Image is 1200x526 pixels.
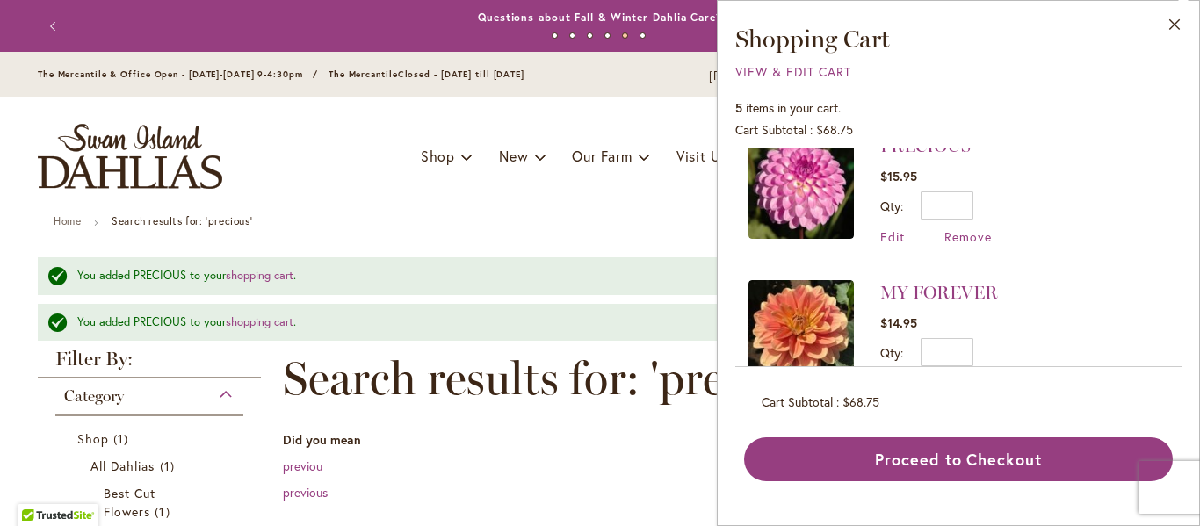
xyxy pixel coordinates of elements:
a: PRECIOUS [748,133,854,245]
button: 5 of 6 [622,32,628,39]
div: You added PRECIOUS to your . [77,314,1110,331]
span: Best Cut Flowers [104,485,155,520]
span: Category [64,386,124,406]
a: [PHONE_NUMBER] [709,68,815,85]
span: Cart Subtotal [735,121,806,138]
span: $14.95 [880,314,917,331]
button: 1 of 6 [552,32,558,39]
a: shopping cart [226,268,293,283]
a: Remove [944,228,992,245]
span: The Mercantile & Office Open - [DATE]-[DATE] 9-4:30pm / The Mercantile [38,68,398,80]
a: previous [283,484,328,501]
span: Cart Subtotal [762,393,833,410]
strong: Filter By: [38,349,261,378]
a: Home [54,214,81,227]
span: Closed - [DATE] till [DATE] [398,68,524,80]
div: You added PRECIOUS to your . [77,268,1110,285]
a: MY FOREVER [748,280,854,392]
span: 1 [155,502,174,521]
a: store logo [38,124,222,189]
span: $68.75 [816,121,853,138]
span: 1 [113,429,133,448]
a: Questions about Fall & Winter Dahlia Care? [478,11,722,24]
a: View & Edit Cart [735,63,851,80]
span: Visit Us [676,147,727,165]
a: Shop [77,429,226,448]
span: Shop [421,147,455,165]
button: Proceed to Checkout [744,437,1173,481]
a: previou [283,458,322,474]
a: MY FOREVER [880,282,998,303]
span: Search results for: 'precious' [283,352,834,405]
label: Qty [880,344,903,361]
img: PRECIOUS [748,133,854,239]
span: Shopping Cart [735,24,890,54]
span: 5 [735,99,742,116]
span: 1 [160,457,179,475]
label: Qty [880,198,903,214]
iframe: Launch Accessibility Center [13,464,62,513]
button: 2 of 6 [569,32,575,39]
a: Edit [880,228,905,245]
span: Shop [77,430,109,447]
span: $15.95 [880,168,917,184]
button: Previous [38,9,73,44]
a: Best Cut Flowers [104,484,199,521]
button: 6 of 6 [640,32,646,39]
button: 3 of 6 [587,32,593,39]
strong: Search results for: 'precious' [112,214,252,227]
span: $68.75 [842,393,879,410]
dt: Did you mean [283,431,1162,449]
span: New [499,147,528,165]
span: Our Farm [572,147,632,165]
button: 4 of 6 [604,32,611,39]
a: shopping cart [226,314,293,329]
a: All Dahlias [90,457,213,475]
span: items in your cart. [746,99,841,116]
span: All Dahlias [90,458,155,474]
img: MY FOREVER [748,280,854,385]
